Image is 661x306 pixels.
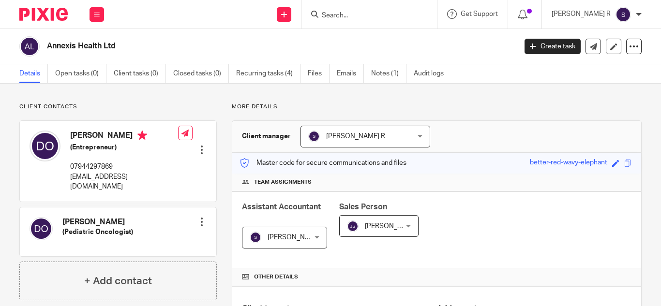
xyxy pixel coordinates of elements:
a: Create task [525,39,581,54]
h3: Client manager [242,131,291,141]
span: [PERSON_NAME] R [326,133,385,140]
span: [PERSON_NAME] R [268,234,327,241]
a: Closed tasks (0) [173,64,229,83]
span: Get Support [461,11,498,17]
a: Open tasks (0) [55,64,106,83]
span: Sales Person [339,203,387,211]
img: Pixie [19,8,68,21]
p: 07944297869 [70,162,178,172]
span: [PERSON_NAME] [365,223,418,230]
div: better-red-wavy-elephant [530,158,607,169]
span: Other details [254,273,298,281]
a: Notes (1) [371,64,406,83]
a: Details [19,64,48,83]
img: svg%3E [30,217,53,240]
a: Emails [337,64,364,83]
span: Team assignments [254,178,312,186]
a: Client tasks (0) [114,64,166,83]
h4: [PERSON_NAME] [70,131,178,143]
img: svg%3E [250,232,261,243]
p: [PERSON_NAME] R [552,9,611,19]
p: [EMAIL_ADDRESS][DOMAIN_NAME] [70,172,178,192]
input: Search [321,12,408,20]
p: Client contacts [19,103,217,111]
p: Master code for secure communications and files [240,158,406,168]
img: svg%3E [19,36,40,57]
h2: Annexis Health Ltd [47,41,418,51]
span: Assistant Accountant [242,203,321,211]
h5: (Entrepreneur) [70,143,178,152]
img: svg%3E [308,131,320,142]
a: Files [308,64,330,83]
p: More details [232,103,642,111]
h5: (Pediatric Oncologist) [62,227,133,237]
img: svg%3E [347,220,359,232]
a: Audit logs [414,64,451,83]
h4: + Add contact [84,274,152,289]
h4: [PERSON_NAME] [62,217,133,227]
i: Primary [137,131,147,140]
a: Recurring tasks (4) [236,64,300,83]
img: svg%3E [30,131,60,161]
img: svg%3E [616,7,631,22]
